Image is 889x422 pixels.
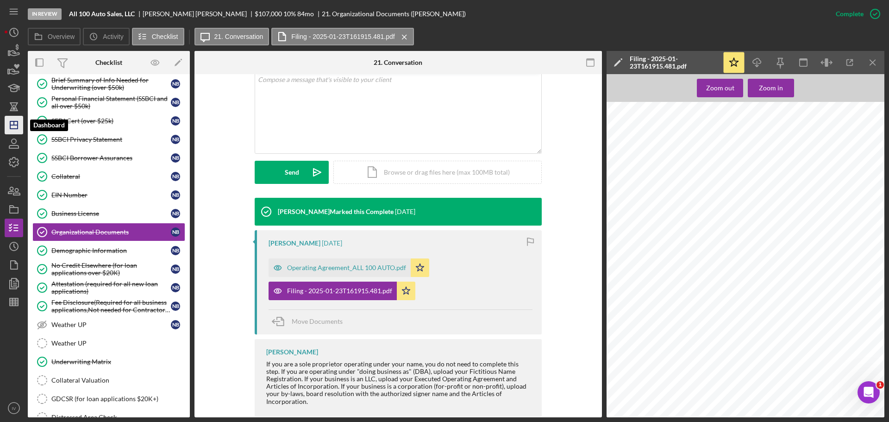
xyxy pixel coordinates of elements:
[171,153,180,163] div: N B
[51,76,171,91] div: Brief Summary of Info Needed for Underwriting (over $50k)
[51,191,171,199] div: EIN Number
[32,334,185,353] a: Weather UP
[51,210,171,217] div: Business License
[32,371,185,390] a: Collateral Valuation
[630,55,718,70] div: Filing - 2025-01-23T161915.481.pdf
[51,395,185,403] div: GDCSR (for loan applications $20K+)
[269,258,429,277] button: Operating Agreement_ALL 100 AUTO.pdf
[32,278,185,297] a: Attestation (required for all new loan applications)NB
[214,33,263,40] label: 21. Conversation
[51,95,171,110] div: Personal Financial Statement (SSBCI and all over $50k)
[374,59,422,66] div: 21. Conversation
[171,302,180,311] div: N B
[171,190,180,200] div: N B
[51,358,185,365] div: Underwriting Matrix
[51,117,171,125] div: SEDI Cert (over $25k)
[171,98,180,107] div: N B
[194,28,269,45] button: 21. Conversation
[32,149,185,167] a: SSBCI Borrower AssurancesNB
[269,310,352,333] button: Move Documents
[51,262,171,277] div: No Credit Elsewhere (for loan applications over $20K)
[836,5,864,23] div: Complete
[32,353,185,371] a: Underwriting Matrix
[32,93,185,112] a: Personal Financial Statement (SSBCI and all over $50k)NB
[706,79,734,97] div: Zoom out
[51,136,171,143] div: SSBCI Privacy Statement
[297,10,314,18] div: 84 mo
[287,287,392,295] div: Filing - 2025-01-23T161915.481.pdf
[759,79,783,97] div: Zoom in
[32,186,185,204] a: EIN NumberNB
[858,381,880,403] iframe: Intercom live chat
[278,208,394,215] div: [PERSON_NAME] Marked this Complete
[285,161,299,184] div: Send
[28,28,81,45] button: Overview
[32,75,185,93] a: Brief Summary of Info Needed for Underwriting (over $50k)NB
[48,33,75,40] label: Overview
[287,264,406,271] div: Operating Agreement_ALL 100 AUTO.pdf
[171,79,180,88] div: N B
[51,280,171,295] div: Attestation (required for all new loan applications)
[171,172,180,181] div: N B
[51,321,171,328] div: Weather UP
[69,10,135,18] b: All 100 Auto Sales, LLC
[171,135,180,144] div: N B
[51,414,185,421] div: Distressed Area Check
[171,209,180,218] div: N B
[697,79,743,97] button: Zoom out
[171,227,180,237] div: N B
[322,10,466,18] div: 21. Organizational Documents ([PERSON_NAME])
[32,260,185,278] a: No Credit Elsewhere (for loan applications over $20K)NB
[171,283,180,292] div: N B
[51,377,185,384] div: Collateral Valuation
[32,130,185,149] a: SSBCI Privacy StatementNB
[266,348,318,356] div: [PERSON_NAME]
[51,173,171,180] div: Collateral
[83,28,129,45] button: Activity
[51,299,171,314] div: Fee Disclosure(Required for all business applications,Not needed for Contractor loans)
[103,33,123,40] label: Activity
[51,228,171,236] div: Organizational Documents
[171,246,180,255] div: N B
[32,241,185,260] a: Demographic InformationNB
[255,161,329,184] button: Send
[269,282,415,300] button: Filing - 2025-01-23T161915.481.pdf
[32,112,185,130] a: SEDI Cert (over $25k)NB
[12,406,16,411] text: IV
[395,208,415,215] time: 2025-09-15 13:53
[32,223,185,241] a: Organizational DocumentsNB
[28,8,62,20] div: In Review
[826,5,884,23] button: Complete
[171,116,180,126] div: N B
[283,10,296,18] div: 10 %
[95,59,122,66] div: Checklist
[266,360,532,405] div: If you are a sole proprietor operating under your name, you do not need to complete this step. If...
[291,33,394,40] label: Filing - 2025-01-23T161915.481.pdf
[171,265,180,274] div: N B
[32,167,185,186] a: CollateralNB
[152,33,178,40] label: Checklist
[171,320,180,329] div: N B
[51,154,171,162] div: SSBCI Borrower Assurances
[748,79,794,97] button: Zoom in
[255,10,282,18] span: $107,000
[5,399,23,417] button: IV
[32,390,185,408] a: GDCSR (for loan applications $20K+)
[132,28,184,45] button: Checklist
[32,297,185,315] a: Fee Disclosure(Required for all business applications,Not needed for Contractor loans)NB
[269,239,320,247] div: [PERSON_NAME]
[292,317,343,325] span: Move Documents
[51,340,185,347] div: Weather UP
[32,204,185,223] a: Business LicenseNB
[143,10,255,18] div: [PERSON_NAME] [PERSON_NAME]
[51,247,171,254] div: Demographic Information
[271,28,413,45] button: Filing - 2025-01-23T161915.481.pdf
[876,381,884,389] span: 1
[322,239,342,247] time: 2025-09-15 13:53
[32,315,185,334] a: Weather UPNB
